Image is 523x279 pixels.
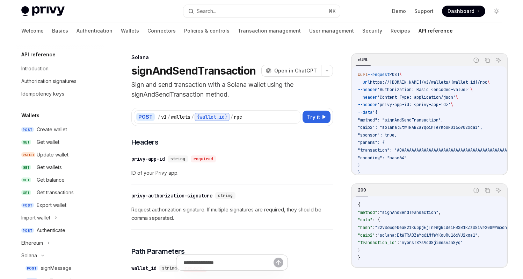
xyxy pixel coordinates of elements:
[234,113,242,120] div: rpc
[21,22,44,39] a: Welcome
[21,251,37,260] div: Solana
[358,155,407,161] span: "encoding": "base64"
[478,232,480,238] span: ,
[21,127,34,132] span: POST
[16,224,105,237] a: POSTAuthenticate
[442,6,485,17] a: Dashboard
[37,188,74,197] div: Get transactions
[307,113,320,121] span: Try it
[21,111,39,120] h5: Wallets
[303,111,330,123] button: Try it
[377,210,380,215] span: :
[358,117,443,123] span: "method": "signAndSendTransaction",
[372,110,377,115] span: '{
[131,64,256,77] h1: signAndSendTransaction
[16,199,105,211] a: POSTExport wallet
[438,210,441,215] span: ,
[16,186,105,199] a: GETGet transactions
[368,72,390,77] span: --request
[391,22,410,39] a: Recipes
[21,140,31,145] span: GET
[358,125,482,130] span: "caip2": "solana:EtWTRABZaYq6iMfeYKouRu166VU2xqa1",
[21,77,77,85] div: Authorization signatures
[37,163,62,172] div: Get wallets
[171,113,190,120] div: wallets
[16,161,105,174] a: GETGet wallets
[131,246,185,256] span: Path Parameters
[358,225,372,230] span: "hash"
[121,22,139,39] a: Wallets
[238,22,301,39] a: Transaction management
[52,22,68,39] a: Basics
[37,125,67,134] div: Create wallet
[21,6,65,16] img: light logo
[37,201,66,209] div: Export wallet
[16,136,105,148] a: GETGet wallet
[21,165,31,170] span: GET
[358,79,370,85] span: --url
[451,102,453,107] span: \
[21,50,56,59] h5: API reference
[191,155,216,162] div: required
[390,72,399,77] span: POST
[377,102,451,107] span: 'privy-app-id: <privy-app-id>'
[131,155,165,162] div: privy-app-id
[487,79,490,85] span: \
[399,72,402,77] span: \
[21,152,35,158] span: PATCH
[377,95,456,100] span: 'Content-Type: application/json'
[230,113,233,120] div: /
[183,5,340,18] button: Search...⌘K
[362,22,382,39] a: Security
[483,186,492,195] button: Copy the contents from the code block
[21,214,50,222] div: Import wallet
[131,80,333,99] p: Sign and send transaction with a Solana wallet using the signAndSendTransaction method.
[358,72,368,77] span: curl
[419,22,453,39] a: API reference
[147,22,176,39] a: Connectors
[377,87,470,92] span: 'Authorization: Basic <encoded-value>'
[470,87,473,92] span: \
[261,65,321,77] button: Open in ChatGPT
[191,113,194,120] div: /
[274,258,283,267] button: Send message
[392,8,406,15] a: Demo
[37,226,65,235] div: Authenticate
[356,186,368,194] div: 200
[358,87,377,92] span: --header
[358,255,360,260] span: }
[16,148,105,161] a: PATCHUpdate wallet
[274,67,317,74] span: Open in ChatGPT
[131,137,159,147] span: Headers
[309,22,354,39] a: User management
[158,113,160,120] div: /
[358,132,397,138] span: "sponsor": true,
[218,193,233,198] span: string
[16,174,105,186] a: GETGet balance
[16,262,105,274] a: POSTsignMessage
[414,8,434,15] a: Support
[494,56,503,65] button: Ask AI
[131,169,333,177] span: ID of your Privy app.
[131,192,212,199] div: privy-authorization-signature
[136,113,155,121] div: POST
[131,54,333,61] div: Solana
[377,232,478,238] span: "solana:EtWTRABZaYq6iMfeYKouRu166VU2xqa1"
[358,210,377,215] span: "method"
[370,79,487,85] span: https://[DOMAIN_NAME]/v1/wallets/{wallet_id}/rpc
[358,247,360,253] span: }
[16,88,105,100] a: Idempotency keys
[21,90,64,98] div: Idempotency keys
[328,8,336,14] span: ⌘ K
[21,239,43,247] div: Ethereum
[37,151,68,159] div: Update wallet
[358,102,377,107] span: --header
[399,240,463,245] span: "nyorsf87s9d08jimesv3n8yq"
[197,7,216,15] div: Search...
[21,190,31,195] span: GET
[21,203,34,208] span: POST
[356,56,371,64] div: cURL
[472,186,481,195] button: Report incorrect code
[358,170,360,176] span: }
[41,264,72,272] div: signMessage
